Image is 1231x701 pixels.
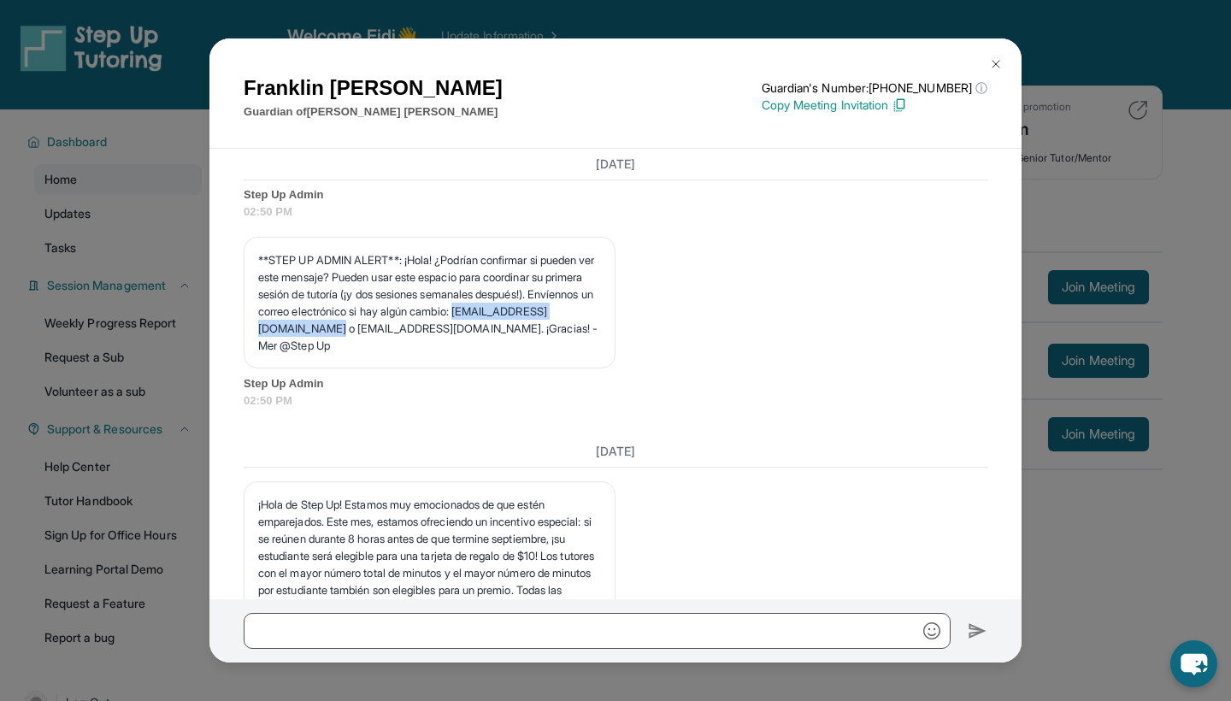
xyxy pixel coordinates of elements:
[244,443,987,460] h3: [DATE]
[968,621,987,641] img: Send icon
[762,80,987,97] p: Guardian's Number: [PHONE_NUMBER]
[244,203,987,221] span: 02:50 PM
[258,496,601,633] p: ¡Hola de Step Up! Estamos muy emocionados de que estén emparejados. Este mes, estamos ofreciendo ...
[244,73,503,103] h1: Franklin [PERSON_NAME]
[258,251,601,354] p: **STEP UP ADMIN ALERT**: ¡Hola! ¿Podrían confirmar si pueden ver este mensaje? Pueden usar este e...
[244,156,987,173] h3: [DATE]
[923,622,940,639] img: Emoji
[1170,640,1217,687] button: chat-button
[892,97,907,113] img: Copy Icon
[975,80,987,97] span: ⓘ
[762,97,987,114] p: Copy Meeting Invitation
[244,392,987,409] span: 02:50 PM
[244,375,987,392] span: Step Up Admin
[244,186,987,203] span: Step Up Admin
[244,103,503,121] p: Guardian of [PERSON_NAME] [PERSON_NAME]
[989,57,1003,71] img: Close Icon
